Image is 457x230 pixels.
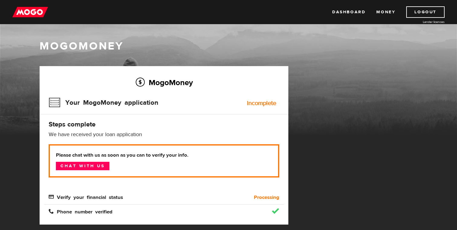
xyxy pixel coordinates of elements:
[49,95,158,110] h3: Your MogoMoney application
[40,40,417,53] h1: MogoMoney
[49,76,279,89] h2: MogoMoney
[332,6,365,18] a: Dashboard
[49,194,123,199] span: Verify your financial status
[56,162,109,170] a: Chat with us
[406,6,445,18] a: Logout
[399,20,445,24] a: Lender licences
[49,131,279,138] p: We have received your loan application
[247,100,276,106] div: Incomplete
[49,120,279,129] h4: Steps complete
[49,209,112,214] span: Phone number verified
[336,90,457,230] iframe: LiveChat chat widget
[12,6,48,18] img: mogo_logo-11ee424be714fa7cbb0f0f49df9e16ec.png
[376,6,395,18] a: Money
[56,152,272,159] b: Please chat with us as soon as you can to verify your info.
[254,194,279,201] b: Processing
